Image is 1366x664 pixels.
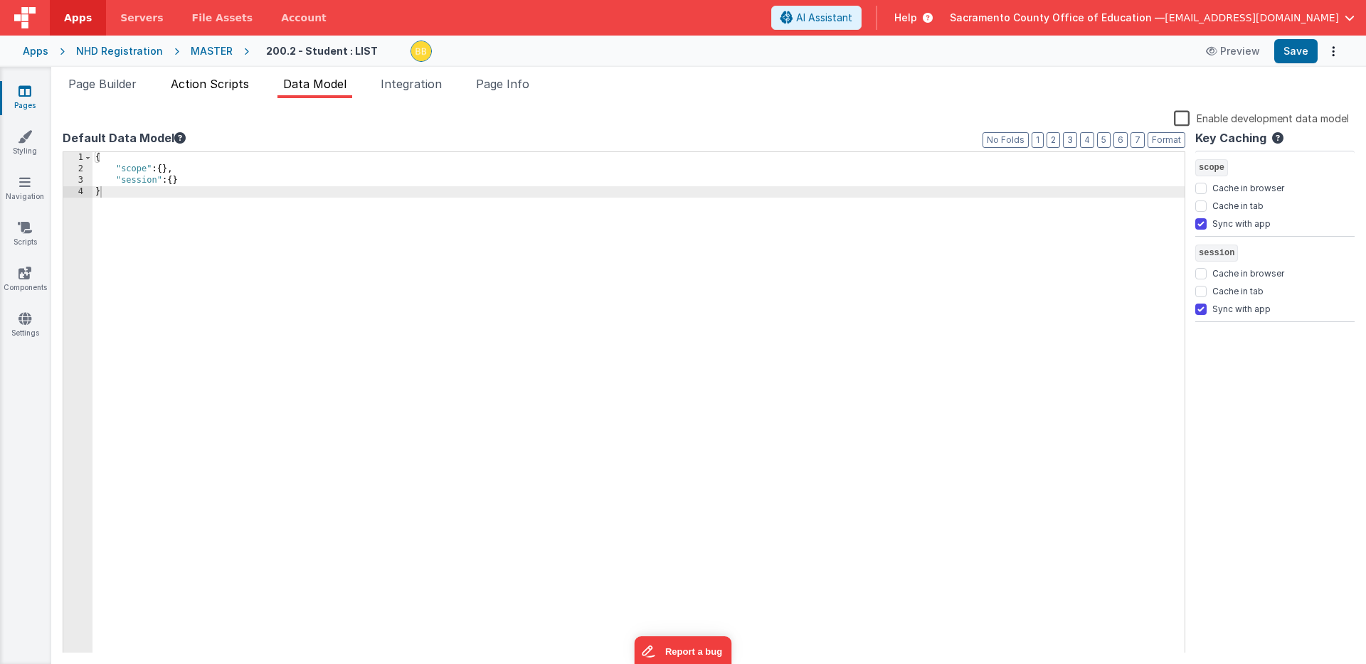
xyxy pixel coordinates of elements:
button: Preview [1197,40,1269,63]
button: 7 [1131,132,1145,148]
label: Enable development data model [1174,109,1349,126]
span: [EMAIL_ADDRESS][DOMAIN_NAME] [1165,11,1339,25]
span: Page Info [476,77,529,91]
div: Apps [23,44,48,58]
div: 3 [63,175,92,186]
button: 4 [1080,132,1094,148]
label: Cache in tab [1212,283,1264,297]
h4: Key Caching [1195,132,1266,145]
button: Default Data Model [63,129,186,146]
span: Data Model [283,77,346,91]
label: Cache in browser [1212,180,1284,194]
img: 3aae05562012a16e32320df8a0cd8a1d [411,41,431,61]
button: 2 [1047,132,1060,148]
div: 4 [63,186,92,198]
span: Help [894,11,917,25]
button: 6 [1113,132,1128,148]
button: Save [1274,39,1318,63]
span: AI Assistant [796,11,852,25]
span: File Assets [192,11,253,25]
button: 1 [1032,132,1044,148]
label: Sync with app [1212,215,1271,230]
span: Integration [381,77,442,91]
button: Format [1148,132,1185,148]
button: Options [1323,41,1343,61]
label: Sync with app [1212,301,1271,315]
label: Cache in tab [1212,198,1264,212]
h4: 200.2 - Student : LIST [266,45,378,56]
div: 1 [63,152,92,164]
span: session [1195,245,1238,262]
button: AI Assistant [771,6,862,30]
label: Cache in browser [1212,265,1284,279]
span: Servers [120,11,163,25]
button: No Folds [983,132,1029,148]
span: Sacramento County Office of Education — [950,11,1165,25]
div: NHD Registration [76,44,163,58]
span: scope [1195,159,1228,176]
span: Page Builder [68,77,137,91]
div: 2 [63,164,92,175]
button: 5 [1097,132,1111,148]
span: Apps [64,11,92,25]
button: 3 [1063,132,1077,148]
button: Sacramento County Office of Education — [EMAIL_ADDRESS][DOMAIN_NAME] [950,11,1355,25]
div: MASTER [191,44,233,58]
span: Action Scripts [171,77,249,91]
